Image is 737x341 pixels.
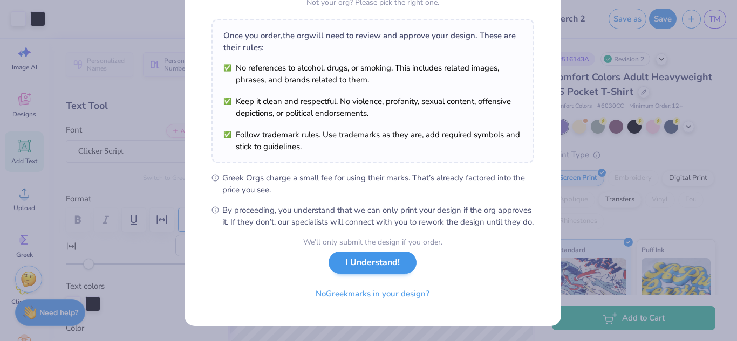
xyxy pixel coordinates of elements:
[222,204,534,228] span: By proceeding, you understand that we can only print your design if the org approves it. If they ...
[223,95,522,119] li: Keep it clean and respectful. No violence, profanity, sexual content, offensive depictions, or po...
[223,62,522,86] li: No references to alcohol, drugs, or smoking. This includes related images, phrases, and brands re...
[223,129,522,152] li: Follow trademark rules. Use trademarks as they are, add required symbols and stick to guidelines.
[306,283,439,305] button: NoGreekmarks in your design?
[222,172,534,196] span: Greek Orgs charge a small fee for using their marks. That’s already factored into the price you see.
[329,252,417,274] button: I Understand!
[303,236,442,248] div: We’ll only submit the design if you order.
[223,30,522,53] div: Once you order, the org will need to review and approve your design. These are their rules:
